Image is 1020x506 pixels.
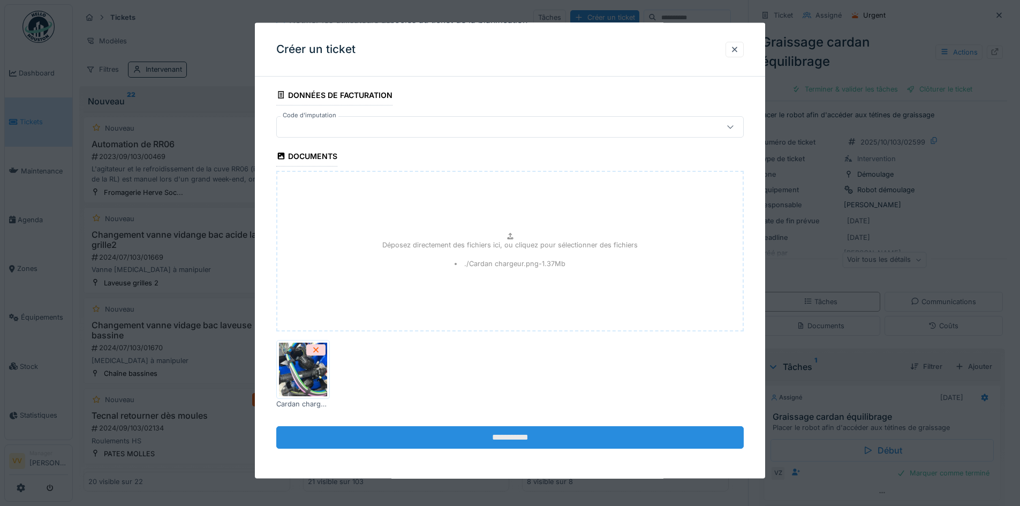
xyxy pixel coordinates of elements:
li: ./Cardan chargeur.png - 1.37 Mb [455,259,565,269]
div: Données de facturation [276,87,392,105]
p: Déposez directement des fichiers ici, ou cliquez pour sélectionner des fichiers [382,240,638,250]
label: Code d'imputation [281,110,338,119]
h3: Créer un ticket [276,43,356,56]
div: Documents [276,148,337,166]
img: 6bvsnofs1nw0m5est2i4jvxl4wu3 [279,342,327,396]
div: Cardan chargeur.png [276,398,330,409]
